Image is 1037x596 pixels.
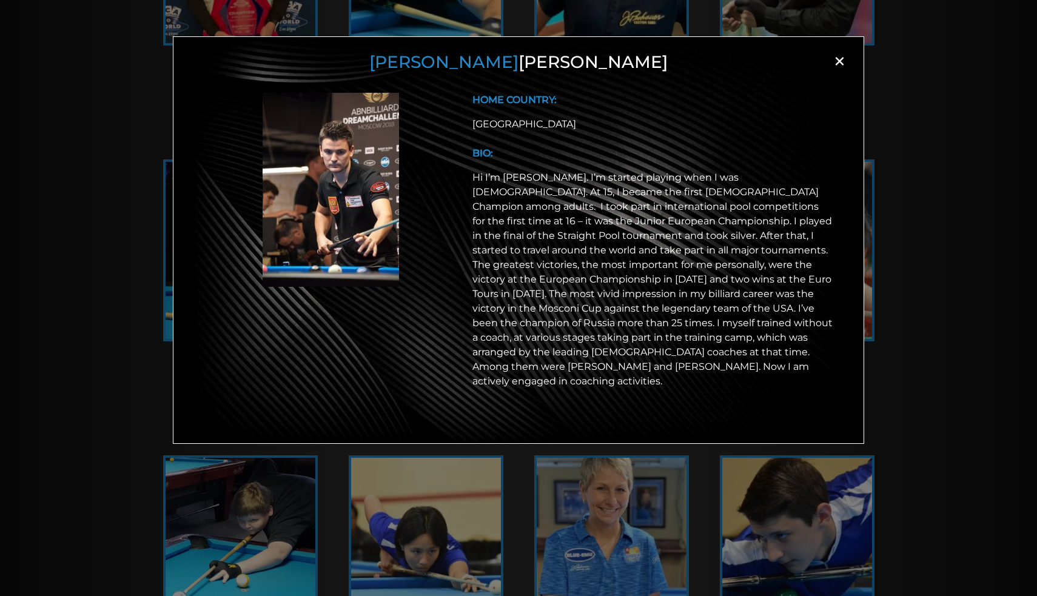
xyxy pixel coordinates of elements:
[189,52,848,73] h3: [PERSON_NAME]
[369,52,518,72] span: [PERSON_NAME]
[472,94,557,105] b: HOME COUNTRY:
[472,147,493,159] b: BIO:
[263,93,399,287] img: Konstantin Stepanov
[472,170,834,389] p: Hi I’m [PERSON_NAME]. I’m started playing when I was [DEMOGRAPHIC_DATA]. At 15, I became the firs...
[472,117,834,132] div: [GEOGRAPHIC_DATA]
[830,52,848,70] span: ×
